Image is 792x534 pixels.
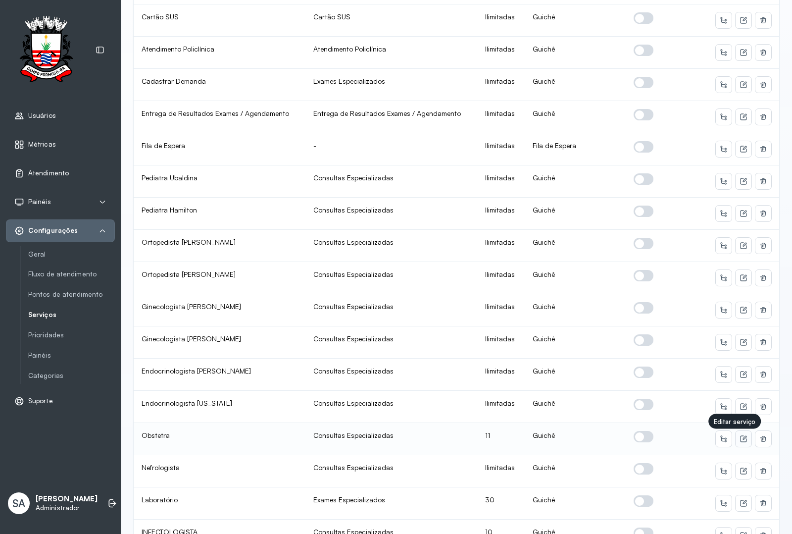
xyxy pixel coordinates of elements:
[134,4,305,37] td: Cartão SUS
[313,141,469,150] div: -
[477,4,525,37] td: Ilimitadas
[134,133,305,165] td: Fila de Espera
[14,168,106,178] a: Atendimento
[477,423,525,455] td: 11
[134,37,305,69] td: Atendimento Policlínica
[313,77,469,86] div: Exames Especializados
[313,270,469,279] div: Consultas Especializadas
[313,334,469,343] div: Consultas Especializadas
[525,391,626,423] td: Guichê
[28,290,115,299] a: Pontos de atendimento
[134,487,305,520] td: Laboratório
[134,423,305,455] td: Obstetra
[525,37,626,69] td: Guichê
[525,4,626,37] td: Guichê
[313,367,469,375] div: Consultas Especializadas
[28,248,115,261] a: Geral
[134,165,305,198] td: Pediatra Ubaldina
[525,230,626,262] td: Guichê
[36,494,98,504] p: [PERSON_NAME]
[14,140,106,150] a: Métricas
[477,101,525,133] td: Ilimitadas
[313,173,469,182] div: Consultas Especializadas
[477,294,525,326] td: Ilimitadas
[313,431,469,440] div: Consultas Especializadas
[134,455,305,487] td: Nefrologista
[28,140,56,149] span: Métricas
[313,206,469,214] div: Consultas Especializadas
[28,372,115,380] a: Categorias
[28,226,78,235] span: Configurações
[525,133,626,165] td: Fila de Espera
[28,397,53,405] span: Suporte
[477,165,525,198] td: Ilimitadas
[134,101,305,133] td: Entrega de Resultados Exames / Agendamento
[36,504,98,512] p: Administrador
[313,463,469,472] div: Consultas Especializadas
[313,109,469,118] div: Entrega de Resultados Exames / Agendamento
[525,262,626,294] td: Guichê
[28,111,56,120] span: Usuários
[477,230,525,262] td: Ilimitadas
[525,455,626,487] td: Guichê
[134,230,305,262] td: Ortopedista [PERSON_NAME]
[477,326,525,359] td: Ilimitadas
[313,302,469,311] div: Consultas Especializadas
[28,268,115,280] a: Fluxo de atendimento
[134,198,305,230] td: Pediatra Hamilton
[525,198,626,230] td: Guichê
[28,198,51,206] span: Painéis
[525,326,626,359] td: Guichê
[134,326,305,359] td: Ginecologista [PERSON_NAME]
[477,133,525,165] td: Ilimitadas
[28,349,115,362] a: Painéis
[313,45,469,53] div: Atendimento Policlínica
[28,370,115,382] a: Categorias
[28,250,115,259] a: Geral
[525,69,626,101] td: Guichê
[525,165,626,198] td: Guichê
[28,311,115,319] a: Serviços
[525,423,626,455] td: Guichê
[28,288,115,301] a: Pontos de atendimento
[477,262,525,294] td: Ilimitadas
[28,351,115,360] a: Painéis
[477,455,525,487] td: Ilimitadas
[134,391,305,423] td: Endocrinologista [US_STATE]
[134,294,305,326] td: Ginecologista [PERSON_NAME]
[525,487,626,520] td: Guichê
[28,329,115,341] a: Prioridades
[134,359,305,391] td: Endocrinologista [PERSON_NAME]
[134,262,305,294] td: Ortopedista [PERSON_NAME]
[477,37,525,69] td: Ilimitadas
[28,169,69,177] span: Atendimento
[525,294,626,326] td: Guichê
[477,69,525,101] td: Ilimitadas
[313,495,469,504] div: Exames Especializados
[14,111,106,121] a: Usuários
[525,101,626,133] td: Guichê
[477,391,525,423] td: Ilimitadas
[477,198,525,230] td: Ilimitadas
[477,359,525,391] td: Ilimitadas
[134,69,305,101] td: Cadastrar Demanda
[28,309,115,321] a: Serviços
[313,399,469,408] div: Consultas Especializadas
[313,238,469,247] div: Consultas Especializadas
[28,331,115,339] a: Prioridades
[313,12,469,21] div: Cartão SUS
[477,487,525,520] td: 30
[525,359,626,391] td: Guichê
[10,16,82,85] img: Logotipo do estabelecimento
[28,270,115,278] a: Fluxo de atendimento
